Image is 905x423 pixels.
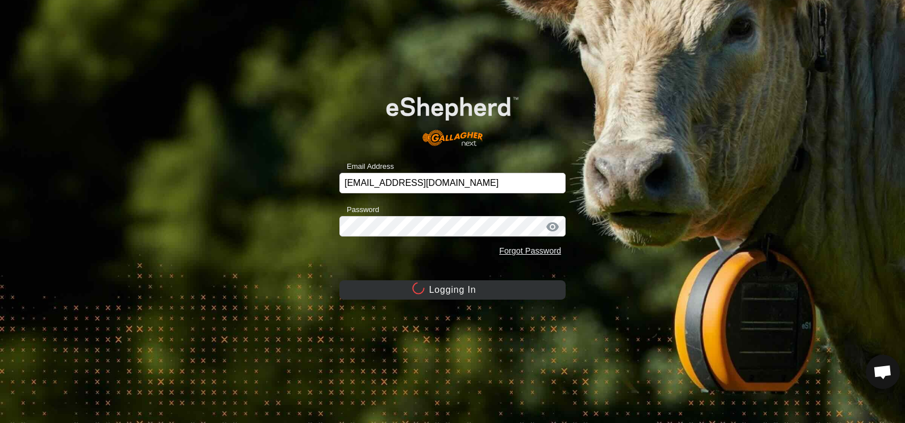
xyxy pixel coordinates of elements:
[866,355,900,389] div: Open chat
[339,204,379,215] label: Password
[339,280,566,300] button: Logging In
[339,161,394,172] label: Email Address
[362,78,543,155] img: E-shepherd Logo
[339,173,566,193] input: Email Address
[499,246,561,255] a: Forgot Password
